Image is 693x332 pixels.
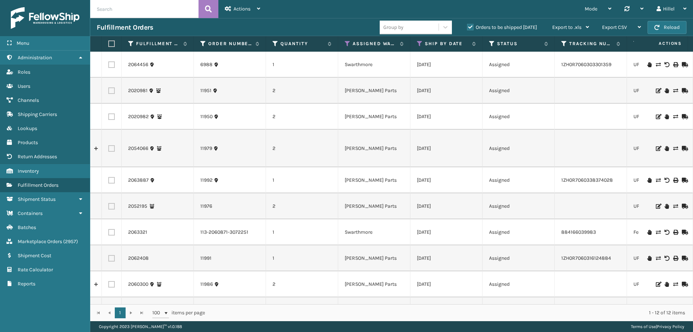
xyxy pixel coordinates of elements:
i: Mark as Shipped [682,204,686,209]
a: 2062408 [128,255,149,262]
label: Quantity [280,40,324,47]
i: Change shipping [656,256,660,261]
span: Batches [18,224,36,230]
i: On Hold [664,114,669,119]
span: Containers [18,210,43,216]
i: Edit [656,88,660,93]
p: Copyright 2023 [PERSON_NAME]™ v 1.0.188 [99,321,182,332]
td: [PERSON_NAME] Parts [338,78,410,104]
td: 1 [266,245,338,271]
td: Assigned [483,219,555,245]
td: Swarthmore [338,219,410,245]
i: On Hold [647,62,651,67]
td: 1 [266,52,338,78]
a: 2054066 [128,145,148,152]
td: [DATE] [410,167,483,193]
i: On Hold [664,282,669,287]
div: | [631,321,684,332]
td: Assigned [483,297,555,323]
span: items per page [152,307,205,318]
a: 11976 [200,203,212,210]
a: 2020982 [128,113,149,120]
td: [PERSON_NAME] Parts [338,104,410,130]
button: Reload [648,21,687,34]
i: On Hold [647,256,651,261]
td: [DATE] [410,104,483,130]
i: Void Label [664,62,669,67]
span: Inventory [18,168,39,174]
a: Terms of Use [631,324,656,329]
i: Change shipping [656,62,660,67]
a: 11991 [200,255,212,262]
label: Assigned Warehouse [353,40,396,47]
span: Return Addresses [18,154,57,160]
i: Mark as Shipped [682,88,686,93]
span: Channels [18,97,39,103]
span: Shipment Cost [18,253,51,259]
span: Actions [636,38,686,49]
a: 6988 [200,61,213,68]
i: Mark as Shipped [682,230,686,235]
td: 1 [266,167,338,193]
a: 2063321 [128,229,147,236]
td: 2 [266,297,338,323]
a: Privacy Policy [657,324,684,329]
i: Void Label [664,230,669,235]
td: 2 [266,78,338,104]
td: Assigned [483,130,555,167]
td: [DATE] [410,271,483,297]
td: Assigned [483,271,555,297]
i: Edit [656,204,660,209]
a: 1 [115,307,126,318]
div: Group by [383,23,404,31]
label: Ship By Date [425,40,468,47]
td: [DATE] [410,297,483,323]
i: Change shipping [673,282,677,287]
span: Mode [585,6,597,12]
a: 2063887 [128,177,149,184]
i: Mark as Shipped [682,114,686,119]
i: Mark as Shipped [682,146,686,151]
td: 2 [266,104,338,130]
td: Assigned [483,193,555,219]
span: Administration [18,55,52,61]
td: Assigned [483,167,555,193]
i: On Hold [664,146,669,151]
i: Void Label [664,256,669,261]
i: On Hold [647,230,651,235]
i: Edit [656,146,660,151]
td: [DATE] [410,219,483,245]
span: ( 2957 ) [63,238,78,245]
div: 1 - 12 of 12 items [215,309,685,316]
span: Reports [18,281,35,287]
td: Assigned [483,78,555,104]
span: Marketplace Orders [18,238,62,245]
span: 100 [152,309,163,316]
i: On Hold [664,88,669,93]
span: Products [18,139,38,146]
i: Mark as Shipped [682,256,686,261]
td: Assigned [483,104,555,130]
i: Change shipping [673,114,677,119]
a: 11979 [200,145,212,152]
a: 2060300 [128,281,148,288]
span: Shipping Carriers [18,111,57,117]
td: [PERSON_NAME] Parts [338,297,410,323]
span: Fulfillment Orders [18,182,58,188]
a: 11951 [200,87,212,94]
img: logo [11,7,79,29]
span: Shipment Status [18,196,56,202]
a: 1ZH0R7060316124884 [561,255,611,261]
i: On Hold [664,204,669,209]
i: Print Label [673,256,677,261]
i: On Hold [647,178,651,183]
a: 113-2060871-3072251 [200,229,248,236]
span: Users [18,83,30,89]
span: Roles [18,69,30,75]
td: Assigned [483,52,555,78]
td: [DATE] [410,78,483,104]
label: Status [497,40,541,47]
a: 2020981 [128,87,148,94]
h3: Fulfillment Orders [97,23,153,32]
label: Fulfillment Order Id [136,40,180,47]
